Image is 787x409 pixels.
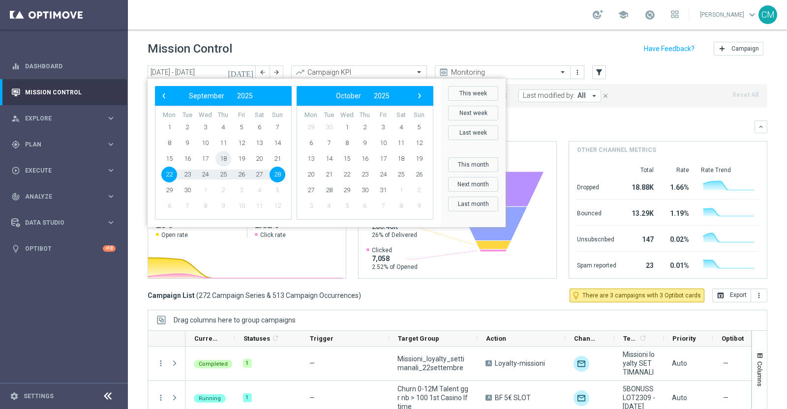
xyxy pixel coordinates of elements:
[270,65,283,79] button: arrow_forward
[357,167,373,182] span: 23
[182,89,231,102] button: September
[339,167,355,182] span: 22
[291,65,427,79] ng-select: Campaign KPI
[270,119,285,135] span: 7
[231,89,259,102] button: 2025
[623,350,655,377] span: Missioni loyalty SETTIMANALI
[25,79,116,105] a: Mission Control
[215,135,231,151] span: 11
[755,120,767,133] button: keyboard_arrow_down
[397,354,469,372] span: Missioni_loyalty_settimanali_22settembre
[180,182,195,198] span: 30
[299,89,426,102] bs-datepicker-navigation-view: ​ ​ ​
[339,151,355,167] span: 15
[592,65,606,79] button: filter_alt
[411,151,427,167] span: 19
[731,45,759,52] span: Campaign
[11,167,116,175] div: play_circle_outline Execute keyboard_arrow_right
[375,198,391,214] span: 7
[411,198,427,214] span: 9
[161,167,177,182] span: 22
[148,347,185,381] div: Press SPACE to select this row.
[310,335,333,342] span: Trigger
[161,135,177,151] span: 8
[623,335,637,342] span: Templates
[574,68,581,76] i: more_vert
[25,220,106,226] span: Data Studio
[321,198,337,214] span: 4
[577,257,616,272] div: Spam reported
[435,65,571,79] ng-select: Monitoring
[148,42,232,56] h1: Mission Control
[250,111,269,119] th: weekday
[11,235,116,262] div: Optibot
[392,111,410,119] th: weekday
[717,292,725,299] i: open_in_browser
[11,88,116,96] div: Mission Control
[303,167,319,182] span: 20
[11,62,116,70] div: equalizer Dashboard
[11,114,106,123] div: Explore
[243,393,252,402] div: 1
[393,135,409,151] span: 11
[156,359,165,368] i: more_vert
[374,92,390,100] span: 2025
[11,140,20,149] i: gps_fixed
[393,182,409,198] span: 1
[628,204,654,220] div: 13.29K
[106,192,116,201] i: keyboard_arrow_right
[180,119,195,135] span: 2
[413,89,426,102] button: ›
[11,141,116,148] button: gps_fixed Plan keyboard_arrow_right
[25,235,103,262] a: Optibot
[11,245,116,253] button: lightbulb Optibot +10
[666,178,689,194] div: 1.66%
[106,218,116,227] i: keyboard_arrow_right
[357,119,373,135] span: 2
[11,79,116,105] div: Mission Control
[372,254,418,263] span: 7,058
[718,45,726,53] i: add
[356,111,374,119] th: weekday
[215,167,231,182] span: 25
[270,333,279,344] span: Calculate column
[180,151,195,167] span: 16
[338,111,356,119] th: weekday
[256,65,270,79] button: arrow_back
[251,198,267,214] span: 11
[215,119,231,135] span: 4
[577,178,616,194] div: Dropped
[10,392,19,401] i: settings
[577,91,586,100] span: All
[194,359,233,368] colored-tag: Completed
[161,231,188,239] span: Open rate
[359,291,361,300] span: )
[485,360,492,366] span: A
[303,198,319,214] span: 3
[259,69,266,76] i: arrow_back
[11,218,106,227] div: Data Studio
[161,182,177,198] span: 29
[666,231,689,246] div: 0.02%
[486,335,506,342] span: Action
[11,219,116,227] button: Data Studio keyboard_arrow_right
[197,167,213,182] span: 24
[570,289,704,302] button: lightbulb_outline There are 3 campaigns with 3 Optibot cards
[375,135,391,151] span: 10
[666,257,689,272] div: 0.01%
[321,167,337,182] span: 21
[398,335,439,342] span: Target Group
[712,291,767,299] multiple-options-button: Export to CSV
[180,135,195,151] span: 9
[411,119,427,135] span: 5
[411,182,427,198] span: 2
[321,151,337,167] span: 14
[106,166,116,175] i: keyboard_arrow_right
[628,231,654,246] div: 147
[701,166,759,174] div: Rate Trend
[25,116,106,121] span: Explore
[410,111,428,119] th: weekday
